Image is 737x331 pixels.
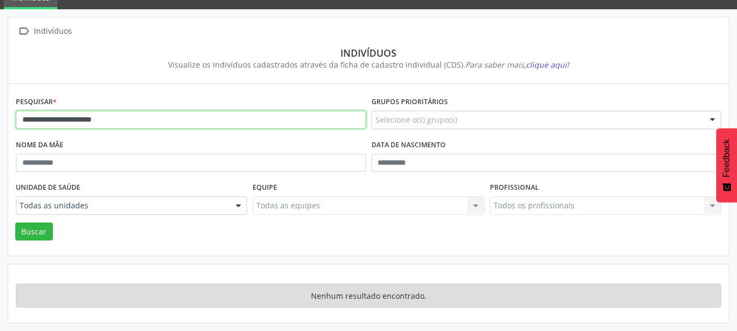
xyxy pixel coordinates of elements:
[372,137,446,154] label: Data de nascimento
[16,284,721,308] div: Nenhum resultado encontrado.
[465,59,569,70] i: Para saber mais,
[526,59,569,70] span: clique aqui!
[375,114,457,125] span: Selecione o(s) grupo(s)
[372,94,448,111] label: Grupos prioritários
[16,179,80,196] label: Unidade de saúde
[490,179,539,196] label: Profissional
[716,128,737,202] button: Feedback - Mostrar pesquisa
[253,179,277,196] label: Equipe
[20,200,225,211] span: Todas as unidades
[23,59,714,70] div: Visualize os indivíduos cadastrados através da ficha de cadastro individual (CDS).
[15,222,53,241] button: Buscar
[16,137,63,154] label: Nome da mãe
[722,139,732,177] span: Feedback
[16,23,74,39] a:  Indivíduos
[16,23,32,39] i: 
[16,94,57,111] label: Pesquisar
[32,23,74,39] div: Indivíduos
[23,47,714,59] div: Indivíduos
